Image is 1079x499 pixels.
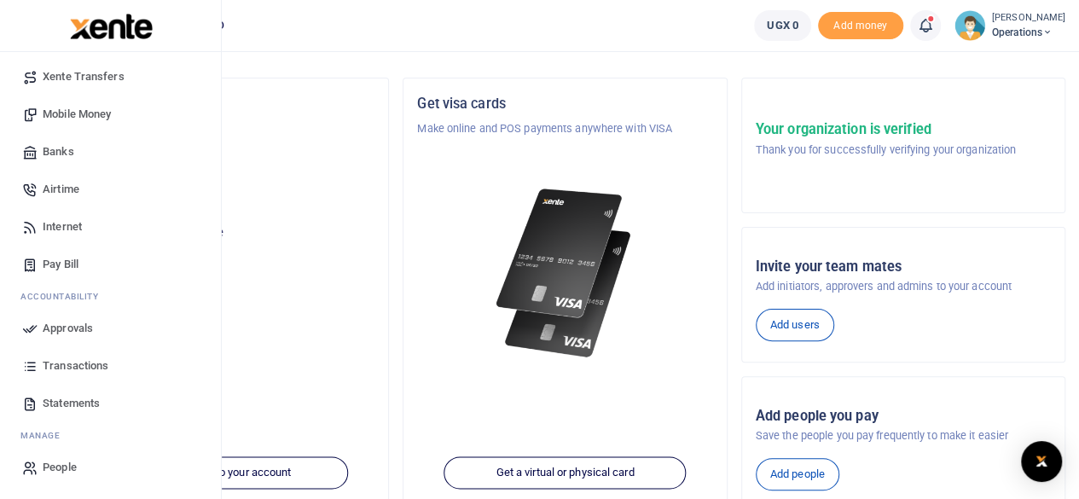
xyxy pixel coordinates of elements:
[756,121,1016,138] h5: Your organization is verified
[14,385,207,422] a: Statements
[43,106,111,123] span: Mobile Money
[43,395,100,412] span: Statements
[417,120,712,137] p: Make online and POS payments anywhere with VISA
[14,422,207,449] li: M
[14,310,207,347] a: Approvals
[14,283,207,310] li: Ac
[767,17,798,34] span: UGX 0
[818,18,903,31] a: Add money
[43,357,108,374] span: Transactions
[14,208,207,246] a: Internet
[79,120,374,137] p: Wekeza Energy (Pty) LTD
[747,10,818,41] li: Wallet ballance
[79,246,374,263] h5: UGX 0
[14,171,207,208] a: Airtime
[954,10,985,41] img: profile-user
[79,96,374,113] h5: Organization
[444,457,687,490] a: Get a virtual or physical card
[491,178,639,368] img: xente-_physical_cards.png
[417,96,712,113] h5: Get visa cards
[14,347,207,385] a: Transactions
[43,68,125,85] span: Xente Transfers
[756,278,1051,295] p: Add initiators, approvers and admins to your account
[14,96,207,133] a: Mobile Money
[43,256,78,273] span: Pay Bill
[756,408,1051,425] h5: Add people you pay
[14,246,207,283] a: Pay Bill
[43,320,93,337] span: Approvals
[818,12,903,40] li: Toup your wallet
[79,187,374,204] p: Operations
[992,11,1065,26] small: [PERSON_NAME]
[106,457,348,490] a: Add funds to your account
[756,258,1051,276] h5: Invite your team mates
[756,427,1051,444] p: Save the people you pay frequently to make it easier
[14,449,207,486] a: People
[43,181,79,198] span: Airtime
[68,19,153,32] a: logo-small logo-large logo-large
[14,58,207,96] a: Xente Transfers
[79,161,374,178] h5: Account
[954,10,1065,41] a: profile-user [PERSON_NAME] Operations
[79,224,374,241] p: Your current account balance
[33,290,98,303] span: countability
[754,10,811,41] a: UGX 0
[43,143,74,160] span: Banks
[992,25,1065,40] span: Operations
[756,142,1016,159] p: Thank you for successfully verifying your organization
[756,309,834,341] a: Add users
[1021,441,1062,482] div: Open Intercom Messenger
[14,133,207,171] a: Banks
[43,218,82,235] span: Internet
[756,458,839,490] a: Add people
[43,459,77,476] span: People
[70,14,153,39] img: logo-large
[818,12,903,40] span: Add money
[29,429,61,442] span: anage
